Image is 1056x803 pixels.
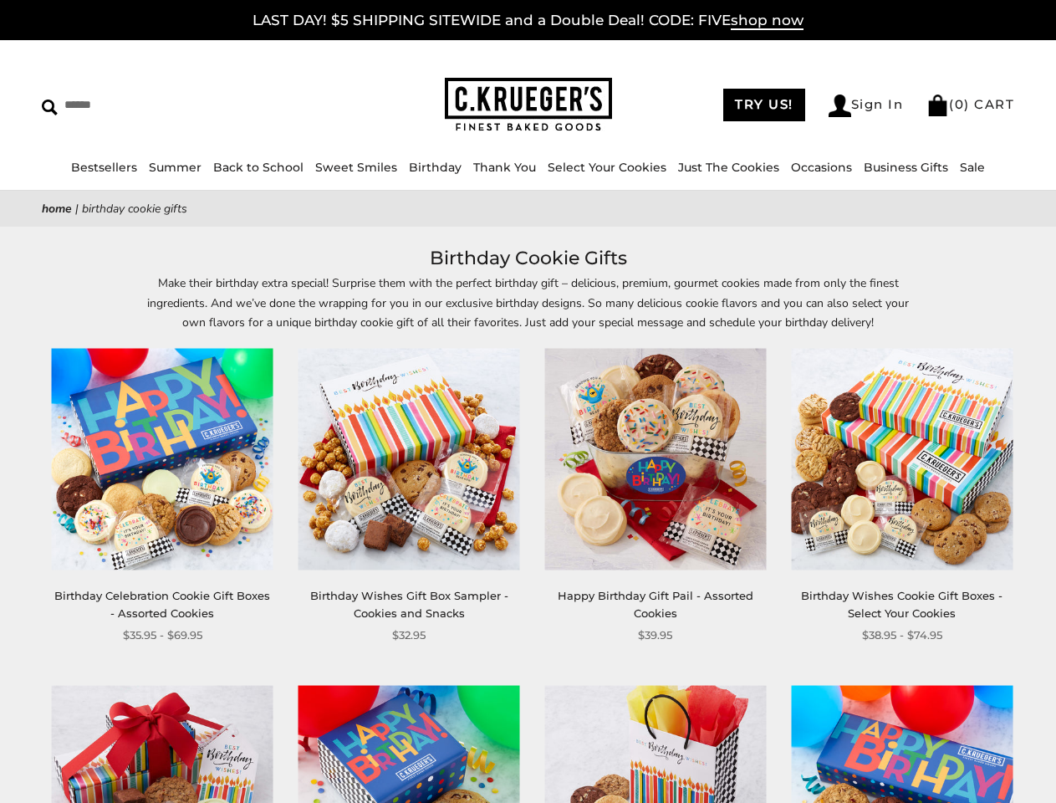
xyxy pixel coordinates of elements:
a: Birthday Celebration Cookie Gift Boxes - Assorted Cookies [54,589,270,620]
span: 0 [955,96,965,112]
span: $32.95 [392,627,426,644]
a: Select Your Cookies [548,160,666,175]
a: Back to School [213,160,304,175]
a: (0) CART [926,96,1014,112]
a: Birthday Wishes Cookie Gift Boxes - Select Your Cookies [801,589,1002,620]
a: Thank You [473,160,536,175]
span: $38.95 - $74.95 [862,627,942,644]
img: C.KRUEGER'S [445,78,612,132]
a: Sweet Smiles [315,160,397,175]
span: $35.95 - $69.95 [123,627,202,644]
span: | [75,201,79,217]
input: Search [42,92,264,118]
img: Account [829,95,851,117]
span: Birthday Cookie Gifts [82,201,187,217]
a: Happy Birthday Gift Pail - Assorted Cookies [558,589,753,620]
span: shop now [731,12,803,30]
a: LAST DAY! $5 SHIPPING SITEWIDE and a Double Deal! CODE: FIVEshop now [253,12,803,30]
a: Birthday [409,160,462,175]
nav: breadcrumbs [42,199,1014,218]
img: Bag [926,95,949,116]
a: Home [42,201,72,217]
a: Occasions [791,160,852,175]
a: Sign In [829,95,904,117]
span: $39.95 [638,627,672,644]
img: Search [42,100,58,115]
img: Birthday Wishes Gift Box Sampler - Cookies and Snacks [298,349,520,570]
a: Sale [960,160,985,175]
img: Happy Birthday Gift Pail - Assorted Cookies [544,349,766,570]
a: Summer [149,160,202,175]
a: Birthday Wishes Gift Box Sampler - Cookies and Snacks [310,589,508,620]
a: Just The Cookies [678,160,779,175]
h1: Birthday Cookie Gifts [67,243,989,274]
a: Business Gifts [864,160,948,175]
a: Bestsellers [71,160,137,175]
a: TRY US! [723,89,805,121]
img: Birthday Wishes Cookie Gift Boxes - Select Your Cookies [791,349,1013,570]
p: Make their birthday extra special! Surprise them with the perfect birthday gift – delicious, prem... [144,274,913,331]
img: Birthday Celebration Cookie Gift Boxes - Assorted Cookies [52,349,273,570]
